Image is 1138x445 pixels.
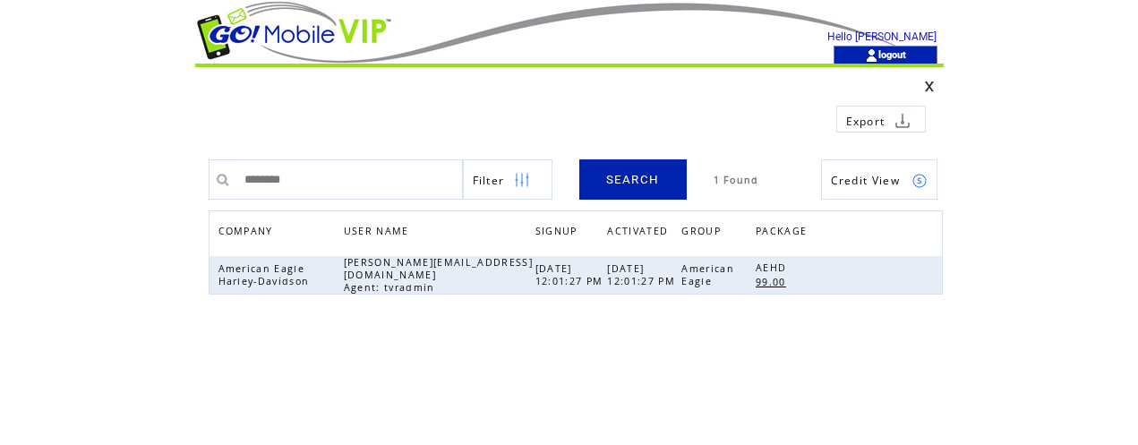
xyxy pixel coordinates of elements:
[756,274,795,289] a: 99.00
[756,220,816,246] a: PACKAGE
[821,159,937,200] a: Credit View
[514,160,530,201] img: filters.png
[579,159,687,200] a: SEARCH
[218,262,314,287] span: American Eagle Harley-Davidson
[218,220,278,246] span: COMPANY
[344,220,414,246] span: USER NAME
[846,114,886,129] span: Export to csv file
[535,225,582,235] a: SIGNUP
[473,173,505,188] span: Show filters
[878,48,906,60] a: logout
[607,220,677,246] a: ACTIVATED
[756,276,791,288] span: 99.00
[607,220,672,246] span: ACTIVATED
[894,113,911,129] img: download.png
[218,225,278,235] a: COMPANY
[344,256,533,294] span: [PERSON_NAME][EMAIL_ADDRESS][DOMAIN_NAME] Agent: tvradmin
[535,220,582,246] span: SIGNUP
[756,261,791,274] span: AEHD
[836,106,926,133] a: Export
[607,262,680,287] span: [DATE] 12:01:27 PM
[865,48,878,63] img: account_icon.gif
[681,220,725,246] span: GROUP
[344,225,414,235] a: USER NAME
[463,159,552,200] a: Filter
[681,220,730,246] a: GROUP
[831,173,901,188] span: Show Credits View
[827,30,937,43] span: Hello [PERSON_NAME]
[714,174,759,186] span: 1 Found
[681,262,734,287] span: American Eagle
[911,173,928,189] img: credits.png
[535,262,608,287] span: [DATE] 12:01:27 PM
[756,220,811,246] span: PACKAGE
